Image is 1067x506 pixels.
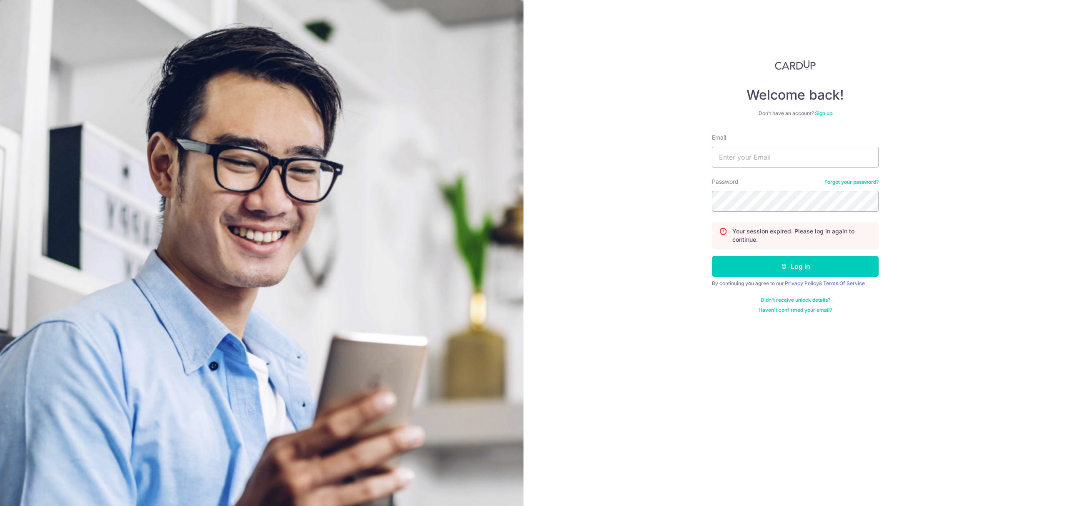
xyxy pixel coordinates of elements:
p: Your session expired. Please log in again to continue. [732,227,872,244]
label: Password [712,178,739,186]
input: Enter your Email [712,147,879,168]
a: Forgot your password? [824,179,879,185]
button: Log in [712,256,879,277]
div: Don’t have an account? [712,110,879,117]
h4: Welcome back! [712,87,879,103]
a: Privacy Policy [785,280,819,286]
label: Email [712,133,726,142]
img: CardUp Logo [775,60,816,70]
a: Haven't confirmed your email? [759,307,832,313]
a: Sign up [815,110,832,116]
a: Didn't receive unlock details? [761,297,830,303]
div: By continuing you agree to our & [712,280,879,287]
a: Terms Of Service [823,280,865,286]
